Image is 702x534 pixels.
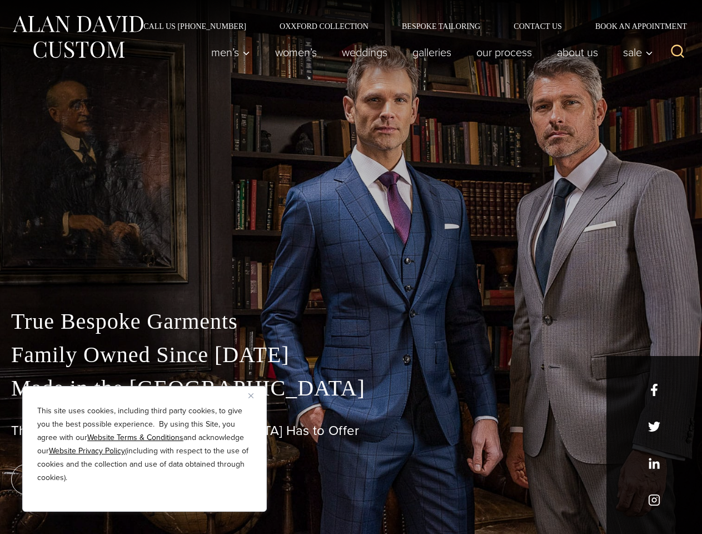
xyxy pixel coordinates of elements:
button: Close [248,389,262,402]
nav: Primary Navigation [199,41,659,63]
a: Our Process [464,41,545,63]
p: True Bespoke Garments Family Owned Since [DATE] Made in the [GEOGRAPHIC_DATA] [11,305,691,405]
a: weddings [330,41,400,63]
a: Website Terms & Conditions [87,432,183,443]
a: Oxxford Collection [263,22,385,30]
a: Women’s [263,41,330,63]
a: Book an Appointment [579,22,691,30]
button: View Search Form [664,39,691,66]
a: About Us [545,41,611,63]
a: Galleries [400,41,464,63]
span: Sale [623,47,653,58]
p: This site uses cookies, including third party cookies, to give you the best possible experience. ... [37,404,252,484]
h1: The Best Custom Suits [GEOGRAPHIC_DATA] Has to Offer [11,423,691,439]
img: Alan David Custom [11,12,145,62]
a: Bespoke Tailoring [385,22,497,30]
a: Call Us [PHONE_NUMBER] [127,22,263,30]
a: Contact Us [497,22,579,30]
img: Close [248,393,253,398]
nav: Secondary Navigation [127,22,691,30]
a: book an appointment [11,464,167,495]
a: Website Privacy Policy [49,445,125,457]
span: Men’s [211,47,250,58]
